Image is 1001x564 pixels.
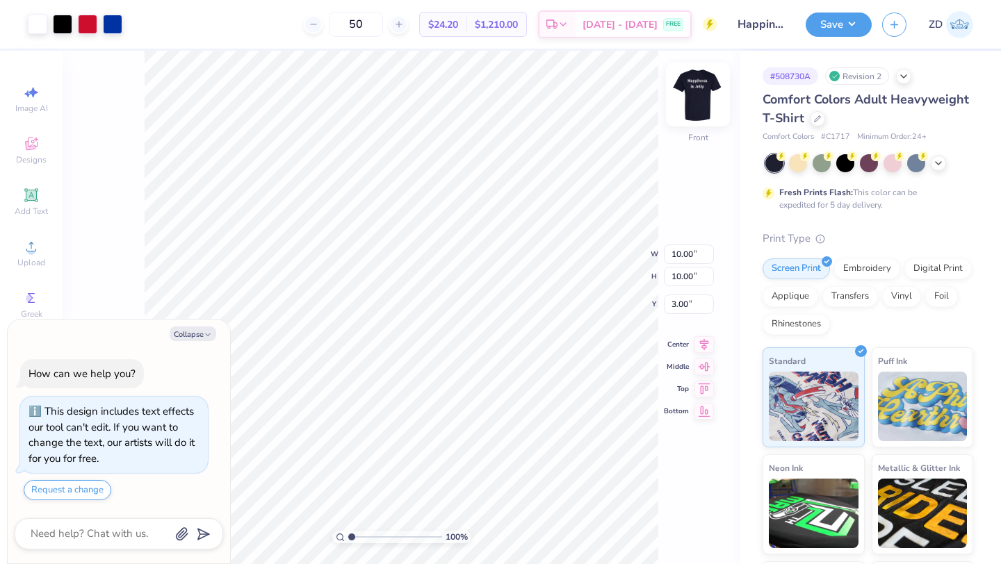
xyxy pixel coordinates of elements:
img: Neon Ink [769,479,858,548]
div: Transfers [822,286,878,307]
span: FREE [666,19,681,29]
span: Puff Ink [878,354,907,368]
span: Middle [664,362,689,372]
div: # 508730A [763,67,818,85]
input: Untitled Design [727,10,795,38]
div: Front [688,131,708,144]
img: Zander Danforth [946,11,973,38]
span: Top [664,384,689,394]
button: Collapse [170,326,216,341]
div: This design includes text effects our tool can't edit. If you want to change the text, our artist... [29,404,195,465]
div: Rhinestones [763,314,830,335]
button: Request a change [24,480,111,500]
span: Metallic & Glitter Ink [878,461,960,475]
img: Front [670,67,726,122]
span: # C1717 [821,131,850,143]
div: Embroidery [834,258,900,279]
span: $24.20 [428,17,458,32]
span: Bottom [664,406,689,416]
div: Vinyl [882,286,921,307]
div: Foil [925,286,958,307]
span: Minimum Order: 24 + [857,131,927,143]
span: ZD [929,17,943,33]
span: Center [664,340,689,349]
span: Add Text [15,206,48,217]
img: Puff Ink [878,372,968,441]
span: Image AI [15,103,48,114]
span: Comfort Colors Adult Heavyweight T-Shirt [763,91,969,126]
span: Comfort Colors [763,131,814,143]
a: ZD [929,11,973,38]
div: Revision 2 [825,67,889,85]
span: Upload [17,257,45,268]
div: How can we help you? [29,367,136,381]
span: Greek [21,308,42,320]
div: Screen Print [763,258,830,279]
div: Digital Print [904,258,972,279]
div: Applique [763,286,818,307]
span: 100 % [446,531,468,543]
span: Neon Ink [769,461,803,475]
input: – – [329,12,383,37]
button: Save [806,13,872,37]
img: Metallic & Glitter Ink [878,479,968,548]
span: Designs [16,154,47,165]
span: $1,210.00 [475,17,518,32]
strong: Fresh Prints Flash: [779,187,853,198]
img: Standard [769,372,858,441]
div: This color can be expedited for 5 day delivery. [779,186,950,211]
span: Standard [769,354,806,368]
span: [DATE] - [DATE] [583,17,658,32]
div: Print Type [763,231,973,247]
